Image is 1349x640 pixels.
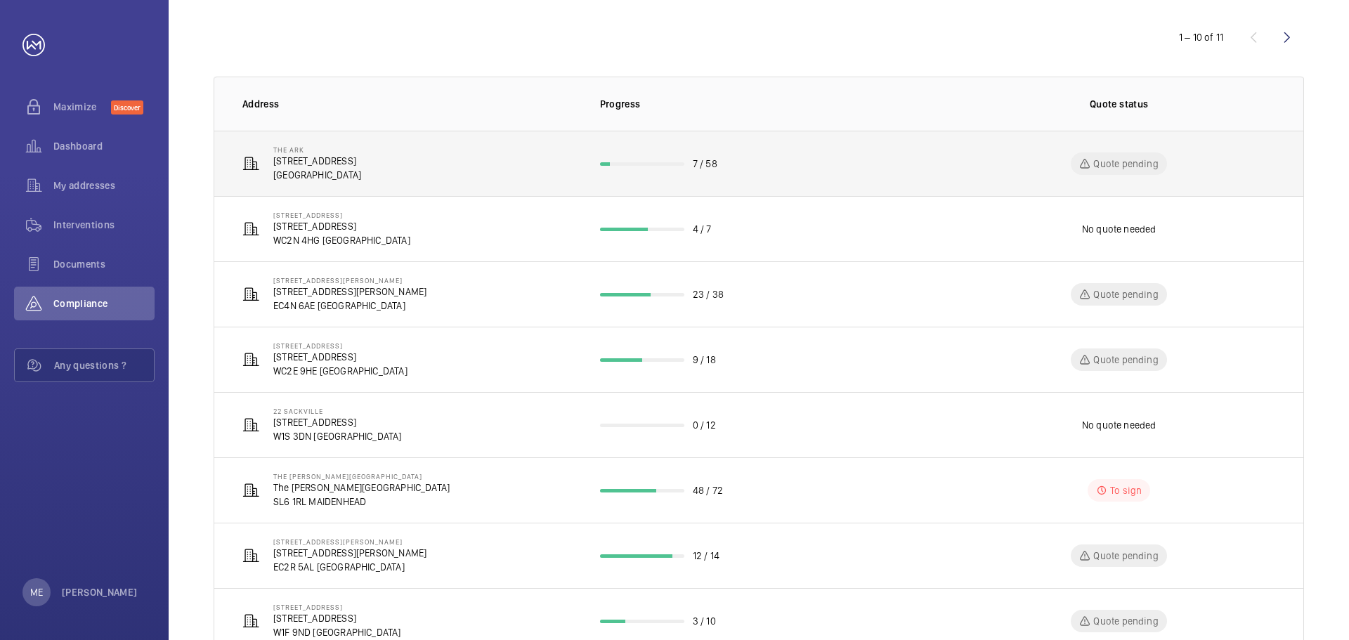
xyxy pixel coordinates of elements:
[1093,287,1158,301] p: Quote pending
[273,364,408,378] p: WC2E 9HE [GEOGRAPHIC_DATA]
[1093,614,1158,628] p: Quote pending
[273,168,361,182] p: [GEOGRAPHIC_DATA]
[693,222,712,236] p: 4 / 7
[273,481,450,495] p: The [PERSON_NAME][GEOGRAPHIC_DATA]
[273,546,426,560] p: [STREET_ADDRESS][PERSON_NAME]
[273,154,361,168] p: [STREET_ADDRESS]
[53,257,155,271] span: Documents
[273,472,450,481] p: The [PERSON_NAME][GEOGRAPHIC_DATA]
[273,495,450,509] p: SL6 1RL MAIDENHEAD
[273,299,426,313] p: EC4N 6AE [GEOGRAPHIC_DATA]
[273,625,401,639] p: W1F 9ND [GEOGRAPHIC_DATA]
[273,276,426,285] p: [STREET_ADDRESS][PERSON_NAME]
[273,233,410,247] p: WC2N 4HG [GEOGRAPHIC_DATA]
[1093,353,1158,367] p: Quote pending
[693,614,716,628] p: 3 / 10
[693,287,724,301] p: 23 / 38
[273,407,402,415] p: 22 Sackville
[693,549,719,563] p: 12 / 14
[600,97,941,111] p: Progress
[1090,97,1148,111] p: Quote status
[1093,549,1158,563] p: Quote pending
[693,483,723,497] p: 48 / 72
[30,585,43,599] p: ME
[53,218,155,232] span: Interventions
[273,219,410,233] p: [STREET_ADDRESS]
[693,353,716,367] p: 9 / 18
[242,97,578,111] p: Address
[273,537,426,546] p: [STREET_ADDRESS][PERSON_NAME]
[1082,222,1156,236] p: No quote needed
[273,350,408,364] p: [STREET_ADDRESS]
[53,178,155,192] span: My addresses
[273,145,361,154] p: The Ark
[273,415,402,429] p: [STREET_ADDRESS]
[53,296,155,311] span: Compliance
[693,418,716,432] p: 0 / 12
[273,611,401,625] p: [STREET_ADDRESS]
[54,358,154,372] span: Any questions ?
[1082,418,1156,432] p: No quote needed
[62,585,138,599] p: [PERSON_NAME]
[1179,30,1223,44] div: 1 – 10 of 11
[1110,483,1142,497] p: To sign
[693,157,717,171] p: 7 / 58
[53,139,155,153] span: Dashboard
[273,603,401,611] p: [STREET_ADDRESS]
[273,285,426,299] p: [STREET_ADDRESS][PERSON_NAME]
[1093,157,1158,171] p: Quote pending
[53,100,111,114] span: Maximize
[273,341,408,350] p: [STREET_ADDRESS]
[273,211,410,219] p: [STREET_ADDRESS]
[273,429,402,443] p: W1S 3DN [GEOGRAPHIC_DATA]
[111,100,143,115] span: Discover
[273,560,426,574] p: EC2R 5AL [GEOGRAPHIC_DATA]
